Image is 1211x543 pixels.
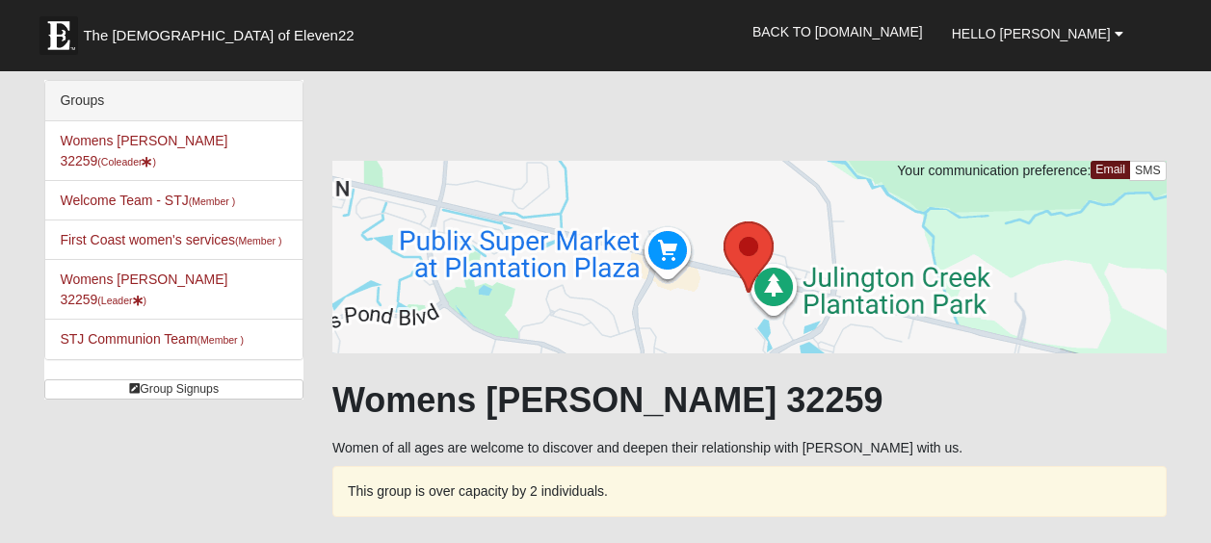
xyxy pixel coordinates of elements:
[189,195,235,207] small: (Member )
[30,7,415,55] a: The [DEMOGRAPHIC_DATA] of Eleven22
[60,331,244,347] a: STJ Communion Team(Member )
[60,271,227,307] a: Womens [PERSON_NAME] 32259(Leader)
[897,163,1091,178] span: Your communication preference:
[97,295,146,306] small: (Leader )
[45,81,303,121] div: Groups
[1129,161,1167,181] a: SMS
[235,235,281,246] small: (Member )
[952,26,1111,41] span: Hello [PERSON_NAME]
[83,26,354,45] span: The [DEMOGRAPHIC_DATA] of Eleven22
[60,133,227,168] a: Womens [PERSON_NAME] 32259(Coleader)
[738,8,937,56] a: Back to [DOMAIN_NAME]
[97,156,156,168] small: (Coleader )
[197,334,244,346] small: (Member )
[60,232,281,247] a: First Coast women's services(Member )
[332,379,1167,421] h1: Womens [PERSON_NAME] 32259
[937,10,1138,58] a: Hello [PERSON_NAME]
[44,379,303,400] a: Group Signups
[1091,161,1130,179] a: Email
[39,16,78,55] img: Eleven22 logo
[60,193,235,208] a: Welcome Team - STJ(Member )
[332,466,1167,517] div: This group is over capacity by 2 individuals.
